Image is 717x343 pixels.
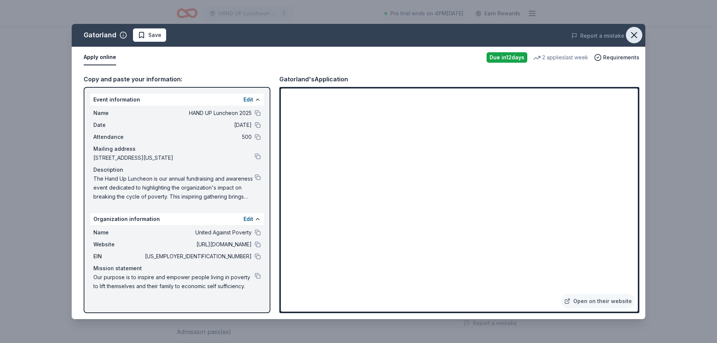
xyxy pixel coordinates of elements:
[93,109,143,118] span: Name
[148,31,161,40] span: Save
[93,252,143,261] span: EIN
[143,228,252,237] span: United Against Poverty
[93,174,255,201] span: The Hand Up Luncheon is our annual fundraising and awareness event dedicated to highlighting the ...
[143,252,252,261] span: [US_EMPLOYER_IDENTIFICATION_NUMBER]
[93,165,261,174] div: Description
[133,28,166,42] button: Save
[143,121,252,130] span: [DATE]
[93,144,261,153] div: Mailing address
[243,95,253,104] button: Edit
[90,94,264,106] div: Event information
[93,228,143,237] span: Name
[93,153,255,162] span: [STREET_ADDRESS][US_STATE]
[143,109,252,118] span: HAND UP Luncheon 2025
[84,29,117,41] div: Gatorland
[93,240,143,249] span: Website
[243,215,253,224] button: Edit
[594,53,639,62] button: Requirements
[533,53,588,62] div: 2 applies last week
[90,213,264,225] div: Organization information
[93,132,143,141] span: Attendance
[561,294,635,309] a: Open on their website
[487,52,527,63] div: Due in 12 days
[571,31,624,40] button: Report a mistake
[143,132,252,141] span: 500
[143,240,252,249] span: [URL][DOMAIN_NAME]
[279,74,348,84] div: Gatorland's Application
[93,264,261,273] div: Mission statement
[93,121,143,130] span: Date
[603,53,639,62] span: Requirements
[93,273,255,291] span: Our purpose is to inspire and empower people living in poverty to lift themselves and their famil...
[84,74,270,84] div: Copy and paste your information:
[84,50,116,65] button: Apply online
